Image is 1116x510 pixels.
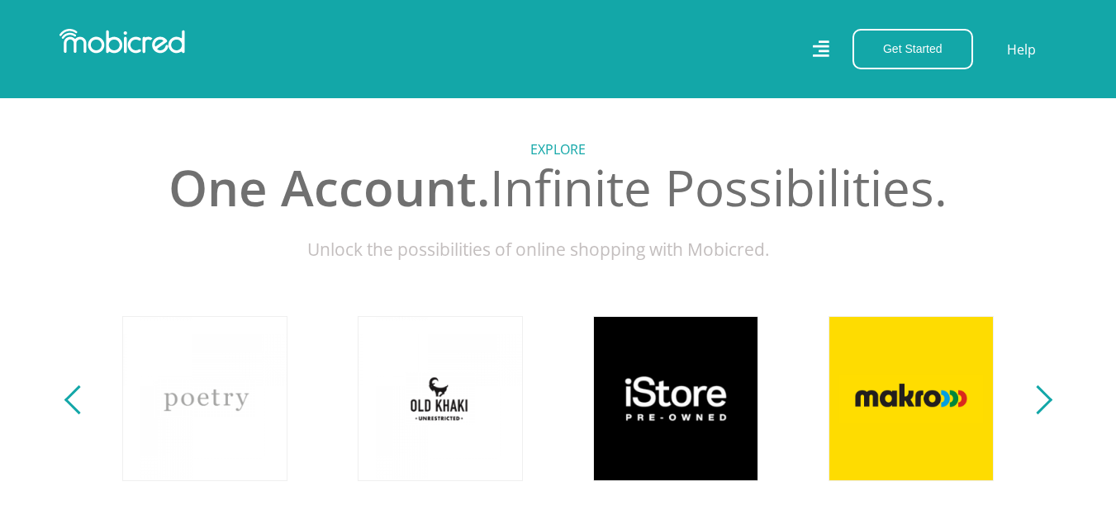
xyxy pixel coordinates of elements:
[1028,382,1048,415] button: Next
[100,142,1017,158] h5: Explore
[69,382,89,415] button: Previous
[1006,39,1037,60] a: Help
[169,153,490,221] span: One Account.
[100,237,1017,263] p: Unlock the possibilities of online shopping with Mobicred.
[852,29,973,69] button: Get Started
[59,29,185,54] img: Mobicred
[100,158,1017,217] h2: Infinite Possibilities.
